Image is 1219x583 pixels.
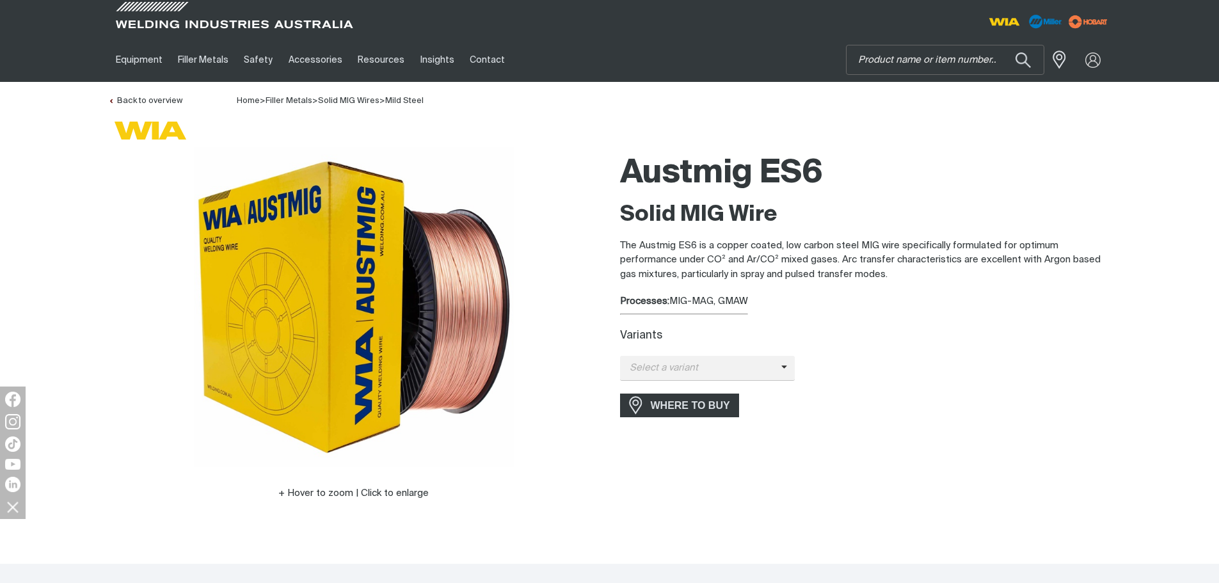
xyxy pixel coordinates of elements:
[847,45,1044,74] input: Product name or item number...
[385,97,424,105] a: Mild Steel
[271,486,436,501] button: Hover to zoom | Click to enlarge
[5,459,20,470] img: YouTube
[620,330,662,341] label: Variants
[412,38,461,82] a: Insights
[237,95,260,105] a: Home
[620,361,781,376] span: Select a variant
[237,97,260,105] span: Home
[5,477,20,492] img: LinkedIn
[1001,45,1045,75] button: Search products
[170,38,236,82] a: Filler Metals
[5,414,20,429] img: Instagram
[2,496,24,518] img: hide socials
[260,97,266,105] span: >
[281,38,350,82] a: Accessories
[312,97,318,105] span: >
[620,153,1111,195] h1: Austmig ES6
[266,97,312,105] a: Filler Metals
[108,38,170,82] a: Equipment
[1065,12,1111,31] img: miller
[318,97,379,105] a: Solid MIG Wires
[236,38,280,82] a: Safety
[620,394,740,417] a: WHERE TO BUY
[379,97,385,105] span: >
[5,436,20,452] img: TikTok
[5,392,20,407] img: Facebook
[642,395,738,416] span: WHERE TO BUY
[108,38,861,82] nav: Main
[620,294,1111,309] div: MIG-MAG, GMAW
[108,97,182,105] a: Back to overview
[620,296,669,306] strong: Processes:
[194,147,514,467] img: Austmig ES6
[620,201,1111,229] h2: Solid MIG Wire
[350,38,412,82] a: Resources
[462,38,513,82] a: Contact
[620,239,1111,282] p: The Austmig ES6 is a copper coated, low carbon steel MIG wire specifically formulated for optimum...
